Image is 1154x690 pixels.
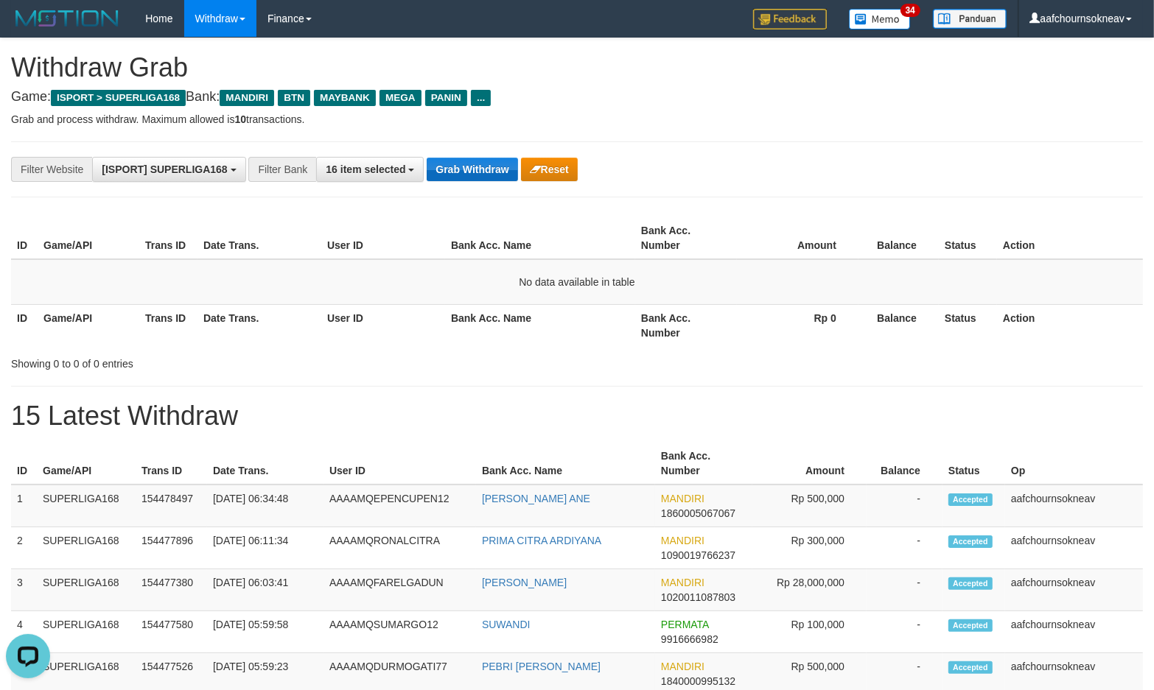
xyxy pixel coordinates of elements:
span: Accepted [948,619,993,632]
td: No data available in table [11,259,1143,305]
td: aafchournsokneav [1005,485,1143,527]
th: Trans ID [139,304,197,346]
th: Rp 0 [737,304,858,346]
span: ISPORT > SUPERLIGA168 [51,90,186,106]
span: BTN [278,90,310,106]
span: 16 item selected [326,163,405,175]
button: Reset [521,158,578,181]
td: Rp 300,000 [752,527,867,569]
th: Game/API [38,304,139,346]
td: SUPERLIGA168 [37,485,136,527]
td: 154477580 [136,611,207,653]
th: ID [11,304,38,346]
button: Open LiveChat chat widget [6,6,50,50]
span: Accepted [948,577,993,590]
th: Balance [867,443,943,485]
td: Rp 100,000 [752,611,867,653]
td: 3 [11,569,37,611]
td: aafchournsokneav [1005,527,1143,569]
span: MANDIRI [661,535,704,546]
td: aafchournsokneav [1005,611,1143,653]
div: Showing 0 to 0 of 0 entries [11,351,470,371]
th: Bank Acc. Name [476,443,655,485]
span: Copy 1860005067067 to clipboard [661,507,735,519]
img: panduan.png [933,9,1007,29]
td: aafchournsokneav [1005,569,1143,611]
span: MANDIRI [661,661,704,672]
td: AAAAMQFARELGADUN [324,569,476,611]
a: [PERSON_NAME] ANE [482,493,590,504]
td: [DATE] 05:59:58 [207,611,324,653]
td: Rp 500,000 [752,485,867,527]
th: Bank Acc. Name [445,304,635,346]
a: SUWANDI [482,619,531,630]
td: 154478497 [136,485,207,527]
span: Accepted [948,493,993,506]
button: 16 item selected [316,157,424,182]
img: Feedback.jpg [753,9,827,29]
span: ... [471,90,491,106]
th: Bank Acc. Number [635,304,737,346]
div: Filter Website [11,157,92,182]
td: 1 [11,485,37,527]
span: Accepted [948,661,993,674]
td: [DATE] 06:34:48 [207,485,324,527]
span: 34 [901,4,920,17]
td: SUPERLIGA168 [37,611,136,653]
span: Copy 1090019766237 to clipboard [661,549,735,561]
img: Button%20Memo.svg [849,9,911,29]
td: [DATE] 06:03:41 [207,569,324,611]
th: Date Trans. [207,443,324,485]
td: - [867,527,943,569]
button: [ISPORT] SUPERLIGA168 [92,157,245,182]
a: PRIMA CITRA ARDIYANA [482,535,601,546]
th: Bank Acc. Number [655,443,752,485]
td: 2 [11,527,37,569]
th: Bank Acc. Number [635,217,737,259]
td: AAAAMQSUMARGO12 [324,611,476,653]
td: - [867,569,943,611]
span: Copy 9916666982 to clipboard [661,633,718,645]
th: Status [943,443,1005,485]
th: Trans ID [139,217,197,259]
th: Amount [737,217,858,259]
p: Grab and process withdraw. Maximum allowed is transactions. [11,112,1143,127]
span: PANIN [425,90,467,106]
th: Amount [752,443,867,485]
h1: 15 Latest Withdraw [11,401,1143,431]
th: Balance [858,304,939,346]
td: AAAAMQEPENCUPEN12 [324,485,476,527]
td: SUPERLIGA168 [37,569,136,611]
th: Status [939,304,997,346]
th: ID [11,443,37,485]
th: Op [1005,443,1143,485]
td: - [867,485,943,527]
th: Bank Acc. Name [445,217,635,259]
th: User ID [321,217,445,259]
button: Grab Withdraw [427,158,517,181]
th: ID [11,217,38,259]
th: Action [997,217,1143,259]
th: Status [939,217,997,259]
th: User ID [321,304,445,346]
a: [PERSON_NAME] [482,577,567,588]
td: AAAAMQRONALCITRA [324,527,476,569]
img: MOTION_logo.png [11,7,123,29]
span: MEGA [380,90,422,106]
div: Filter Bank [248,157,316,182]
span: MANDIRI [220,90,274,106]
span: MAYBANK [314,90,376,106]
span: MANDIRI [661,577,704,588]
th: Game/API [38,217,139,259]
td: - [867,611,943,653]
td: Rp 28,000,000 [752,569,867,611]
h1: Withdraw Grab [11,53,1143,82]
th: User ID [324,443,476,485]
span: Copy 1840000995132 to clipboard [661,675,735,687]
td: 4 [11,611,37,653]
td: 154477380 [136,569,207,611]
th: Trans ID [136,443,207,485]
td: [DATE] 06:11:34 [207,527,324,569]
strong: 10 [234,113,246,125]
th: Date Trans. [197,304,321,346]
